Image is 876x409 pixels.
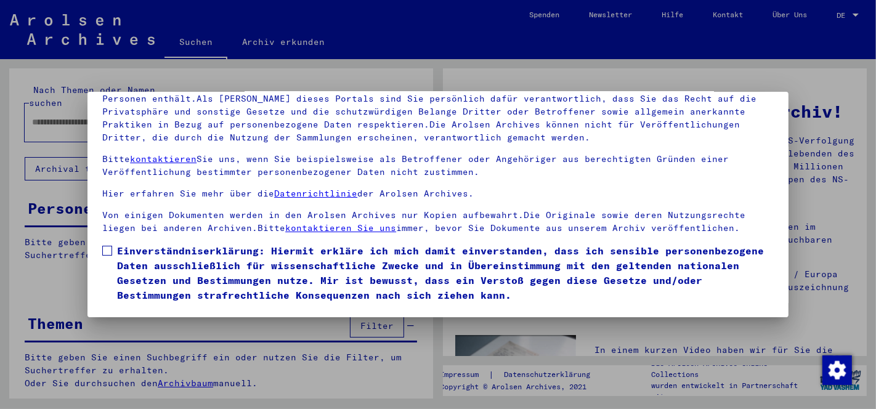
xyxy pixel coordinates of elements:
[822,355,852,385] img: Zustimmung ändern
[130,153,197,164] a: kontaktieren
[285,222,396,233] a: kontaktieren Sie uns
[102,209,774,235] p: Von einigen Dokumenten werden in den Arolsen Archives nur Kopien aufbewahrt.Die Originale sowie d...
[102,79,774,144] p: Bitte beachten Sie, dass dieses Portal über NS - Verfolgte sensible Daten zu identifizierten oder...
[274,188,357,199] a: Datenrichtlinie
[102,187,774,200] p: Hier erfahren Sie mehr über die der Arolsen Archives.
[117,243,774,302] span: Einverständniserklärung: Hiermit erkläre ich mich damit einverstanden, dass ich sensible personen...
[102,153,774,179] p: Bitte Sie uns, wenn Sie beispielsweise als Betroffener oder Angehöriger aus berechtigten Gründen ...
[822,355,851,384] div: Zustimmung ändern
